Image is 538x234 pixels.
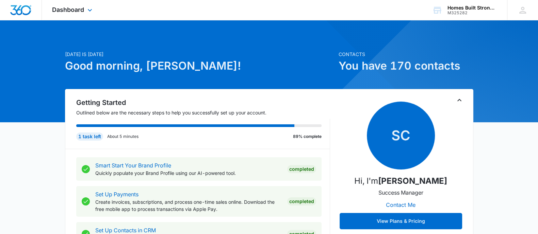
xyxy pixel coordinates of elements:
h1: You have 170 contacts [339,58,473,74]
p: Quickly populate your Brand Profile using our AI-powered tool. [95,169,282,177]
span: Dashboard [52,6,84,13]
button: Contact Me [379,197,422,213]
button: Toggle Collapse [455,96,463,104]
p: Contacts [339,51,473,58]
div: 1 task left [76,132,103,141]
p: Create invoices, subscriptions, and process one-time sales online. Download the free mobile app t... [95,198,282,213]
p: 89% complete [293,133,322,140]
a: Set Up Payments [95,191,138,198]
h1: Good morning, [PERSON_NAME]! [65,58,335,74]
p: Hi, I'm [354,175,447,187]
p: [DATE] is [DATE] [65,51,335,58]
span: SC [367,102,435,169]
a: Set Up Contacts in CRM [95,227,156,234]
div: Completed [287,197,316,205]
strong: [PERSON_NAME] [378,176,447,186]
div: account name [447,5,497,11]
a: Smart Start Your Brand Profile [95,162,171,169]
button: View Plans & Pricing [340,213,462,229]
h2: Getting Started [76,97,330,108]
div: account id [447,11,497,15]
p: Success Manager [378,188,423,197]
div: Completed [287,165,316,173]
p: About 5 minutes [107,133,138,140]
p: Outlined below are the necessary steps to help you successfully set up your account. [76,109,330,116]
